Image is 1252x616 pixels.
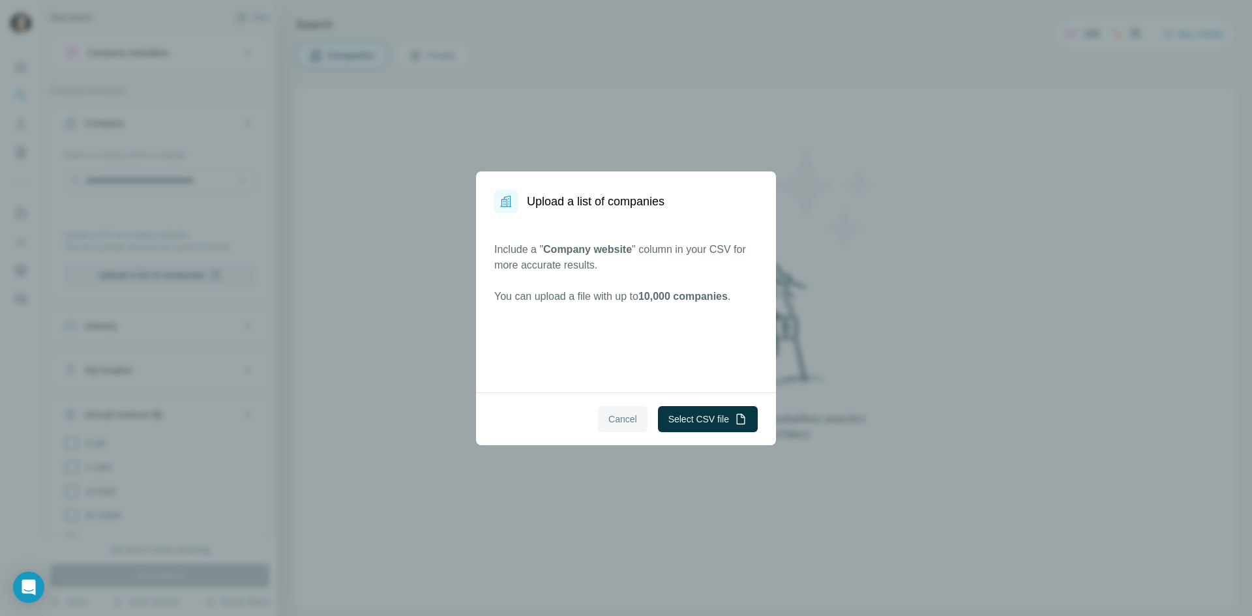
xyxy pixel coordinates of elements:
span: Company website [543,244,632,255]
p: Include a " " column in your CSV for more accurate results. [494,242,758,273]
h1: Upload a list of companies [527,192,664,211]
span: Cancel [608,413,637,426]
p: You can upload a file with up to . [494,289,758,304]
span: 10,000 companies [638,291,728,302]
button: Cancel [598,406,648,432]
button: Select CSV file [658,406,758,432]
div: Open Intercom Messenger [13,572,44,603]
